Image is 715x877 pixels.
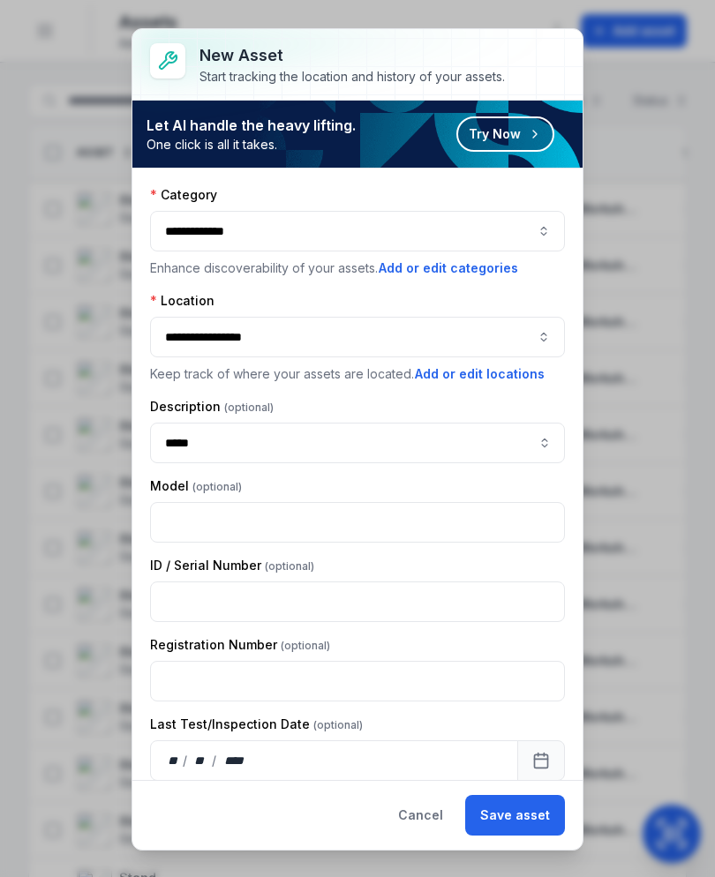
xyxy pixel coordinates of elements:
button: Try Now [456,116,554,152]
div: month, [189,752,213,769]
label: Model [150,477,242,495]
label: Registration Number [150,636,330,654]
button: Save asset [465,795,565,836]
div: / [212,752,218,769]
label: Category [150,186,217,204]
label: Last Test/Inspection Date [150,716,363,733]
button: Cancel [383,795,458,836]
div: / [183,752,189,769]
div: day, [165,752,183,769]
h3: New asset [199,43,505,68]
label: ID / Serial Number [150,557,314,574]
button: Add or edit categories [378,259,519,278]
p: Enhance discoverability of your assets. [150,259,565,278]
label: Location [150,292,214,310]
span: One click is all it takes. [147,136,356,154]
button: Add or edit locations [414,364,546,384]
input: asset-add:description-label [150,423,565,463]
div: year, [218,752,251,769]
div: Start tracking the location and history of your assets. [199,68,505,86]
p: Keep track of where your assets are located. [150,364,565,384]
strong: Let AI handle the heavy lifting. [147,115,356,136]
label: Description [150,398,274,416]
button: Calendar [517,740,565,781]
